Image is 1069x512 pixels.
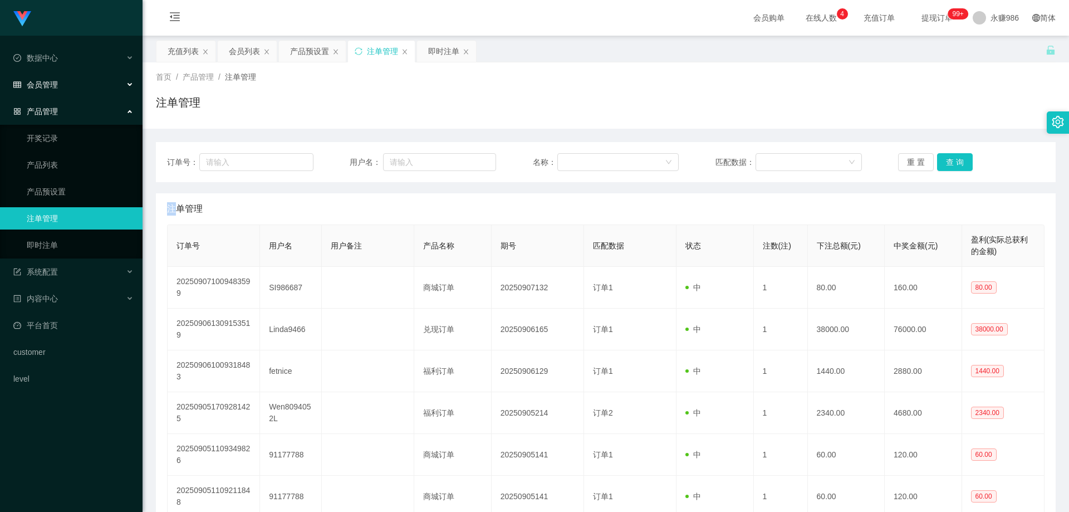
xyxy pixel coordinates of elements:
i: 图标: sync [355,47,362,55]
span: 注单管理 [225,72,256,81]
span: 数据中心 [13,53,58,62]
span: 提现订单 [916,14,958,22]
span: 注数(注) [763,241,791,250]
a: 产品列表 [27,154,134,176]
td: 兑现订单 [414,309,492,350]
span: 中 [685,367,701,376]
td: 202509061009318483 [168,350,260,392]
a: level [13,368,134,390]
span: 订单1 [593,283,613,292]
td: 202509071009483599 [168,267,260,309]
i: 图标: menu-fold [156,1,194,36]
span: 系统配置 [13,267,58,276]
div: 即时注单 [428,41,459,62]
td: SI986687 [260,267,322,309]
span: 下注总额(元) [817,241,861,250]
span: 订单1 [593,325,613,334]
input: 请输入 [199,153,313,171]
i: 图标: down [849,159,855,167]
i: 图标: setting [1052,116,1064,128]
td: 1 [754,434,808,476]
span: 中 [685,325,701,334]
td: 80.00 [808,267,885,309]
button: 重 置 [898,153,934,171]
td: 1440.00 [808,350,885,392]
span: 首页 [156,72,171,81]
span: 产品名称 [423,241,454,250]
td: 福利订单 [414,392,492,434]
i: 图标: table [13,81,21,89]
span: 用户名 [269,241,292,250]
td: Linda9466 [260,309,322,350]
span: 订单1 [593,367,613,376]
span: 产品管理 [183,72,214,81]
i: 图标: global [1032,14,1040,22]
td: 商城订单 [414,267,492,309]
span: 状态 [685,241,701,250]
td: 20250906165 [492,309,584,350]
i: 图标: close [202,48,209,55]
span: 中 [685,450,701,459]
i: 图标: close [263,48,270,55]
td: 1 [754,350,808,392]
span: 中奖金额(元) [894,241,938,250]
td: 20250906129 [492,350,584,392]
span: 盈利(实际总获利的金额) [971,235,1028,256]
span: 38000.00 [971,323,1008,335]
span: 1440.00 [971,365,1004,377]
a: 开奖记录 [27,127,134,149]
span: 订单1 [593,492,613,501]
i: 图标: down [665,159,672,167]
td: 38000.00 [808,309,885,350]
td: 1 [754,392,808,434]
span: 订单号 [176,241,200,250]
span: 充值订单 [858,14,900,22]
span: 用户备注 [331,241,362,250]
span: 注单管理 [167,202,203,216]
div: 充值列表 [168,41,199,62]
sup: 270 [948,8,968,19]
td: 福利订单 [414,350,492,392]
i: 图标: close [401,48,408,55]
span: 在线人数 [800,14,842,22]
h1: 注单管理 [156,94,200,111]
span: 订单1 [593,450,613,459]
span: 中 [685,408,701,417]
input: 请输入 [383,153,496,171]
span: 名称： [533,157,557,168]
span: 中 [685,492,701,501]
a: 图标: dashboard平台首页 [13,314,134,337]
td: 20250905214 [492,392,584,434]
p: 4 [840,8,844,19]
td: 160.00 [885,267,962,309]
span: / [176,72,178,81]
td: 91177788 [260,434,322,476]
i: 图标: unlock [1046,45,1056,55]
i: 图标: close [332,48,339,55]
span: 订单2 [593,408,613,417]
a: 产品预设置 [27,181,134,203]
td: 60.00 [808,434,885,476]
span: 匹配数据 [593,241,624,250]
span: 2340.00 [971,407,1004,419]
td: 4680.00 [885,392,962,434]
td: 商城订单 [414,434,492,476]
span: 内容中心 [13,294,58,303]
button: 查 询 [937,153,973,171]
td: 76000.00 [885,309,962,350]
td: 120.00 [885,434,962,476]
img: logo.9652507e.png [13,11,31,27]
div: 产品预设置 [290,41,329,62]
span: / [218,72,220,81]
td: 202509051709281425 [168,392,260,434]
i: 图标: form [13,268,21,276]
td: Wen8094052L [260,392,322,434]
span: 期号 [501,241,516,250]
i: 图标: check-circle-o [13,54,21,62]
td: 202509061309153519 [168,309,260,350]
a: customer [13,341,134,363]
td: 20250907132 [492,267,584,309]
span: 订单号： [167,157,199,168]
span: 60.00 [971,448,997,461]
td: fetnice [260,350,322,392]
